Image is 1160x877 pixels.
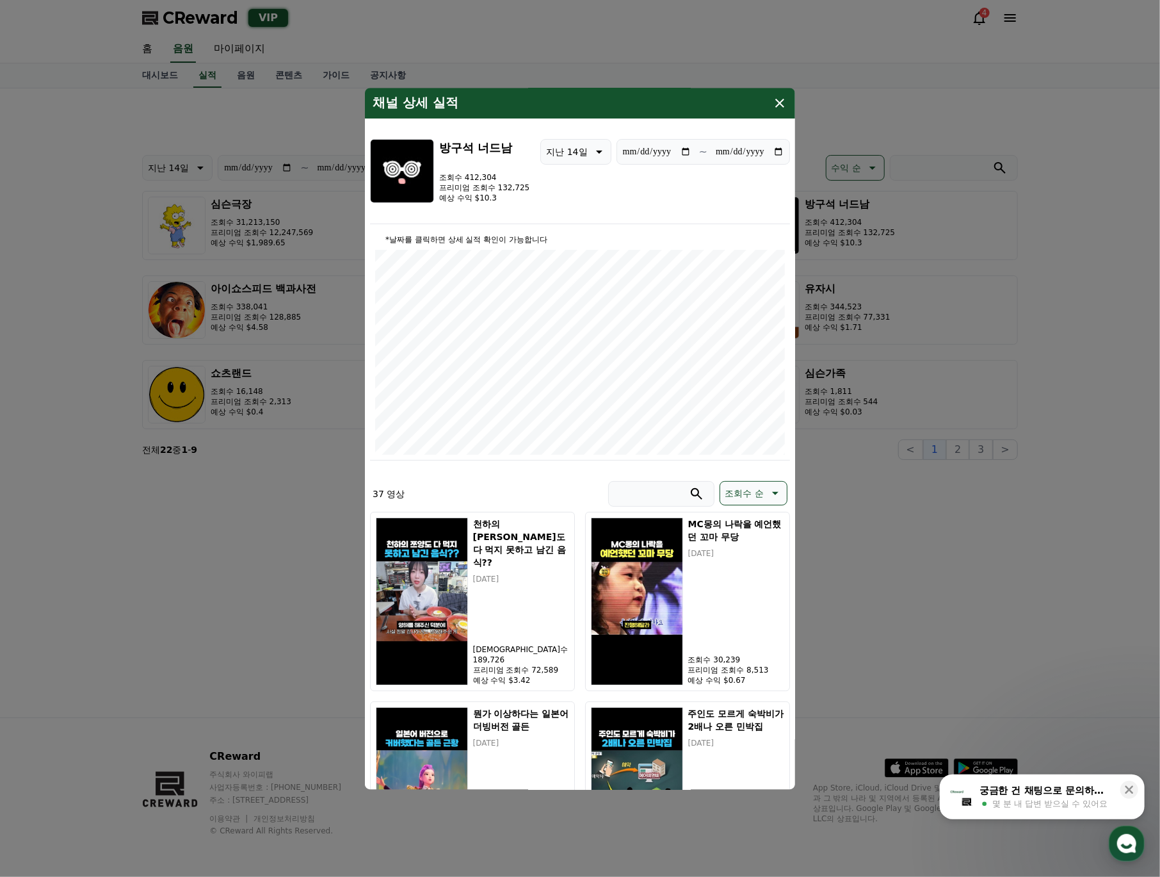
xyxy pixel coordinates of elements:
img: 주인도 모르게 숙박비가 2배나 오른 민박집 [591,707,683,875]
p: [DATE] [688,548,784,559]
h4: 채널 상세 실적 [373,95,458,111]
p: [DATE] [473,738,569,748]
img: MC몽의 나락을 예언했던 꼬마 무당 [591,518,683,685]
button: 조회수 순 [720,481,787,505]
p: [DATE] [473,574,569,584]
a: 홈 [4,406,85,438]
h5: 천하의 [PERSON_NAME]도 다 먹지 못하고 남긴 음식?? [473,518,569,569]
p: 37 영상 [373,488,405,500]
span: 홈 [40,425,48,436]
h5: MC몽의 나락을 예언했던 꼬마 무당 [688,518,784,543]
img: 방구석 너드남 [370,139,434,203]
p: [DEMOGRAPHIC_DATA]수 189,726 [473,644,569,665]
p: 프리미엄 조회수 132,725 [439,183,529,193]
img: 천하의 쯔양도 다 먹지 못하고 남긴 음식?? [376,518,468,685]
p: [DATE] [688,738,784,748]
p: 예상 수익 $10.3 [439,193,529,203]
button: 천하의 쯔양도 다 먹지 못하고 남긴 음식?? 천하의 [PERSON_NAME]도 다 먹지 못하고 남긴 음식?? [DATE] [DEMOGRAPHIC_DATA]수 189,726 프... [370,512,575,691]
p: 예상 수익 $0.67 [688,675,784,685]
h3: 방구석 너드남 [439,139,529,157]
span: 대화 [117,426,133,436]
img: 뭔가 이상하다는 일본어 더빙버전 골든 [376,707,468,875]
p: 프리미엄 조회수 8,513 [688,665,784,675]
p: *날짜를 클릭하면 상세 실적 확인이 가능합니다 [375,234,785,245]
p: 조회수 412,304 [439,172,529,183]
div: modal [365,88,795,789]
p: 조회수 순 [725,484,764,502]
a: 대화 [85,406,165,438]
button: 지난 14일 [540,139,611,165]
a: 설정 [165,406,246,438]
button: MC몽의 나락을 예언했던 꼬마 무당 MC몽의 나락을 예언했던 꼬마 무당 [DATE] 조회수 30,239 프리미엄 조회수 8,513 예상 수익 $0.67 [585,512,790,691]
p: 조회수 30,239 [688,655,784,665]
p: 프리미엄 조회수 72,589 [473,665,569,675]
p: 예상 수익 $3.42 [473,675,569,685]
h5: 주인도 모르게 숙박비가 2배나 오른 민박집 [688,707,784,733]
p: 지난 14일 [546,143,587,161]
p: ~ [699,144,707,160]
span: 설정 [198,425,213,436]
h5: 뭔가 이상하다는 일본어 더빙버전 골든 [473,707,569,733]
